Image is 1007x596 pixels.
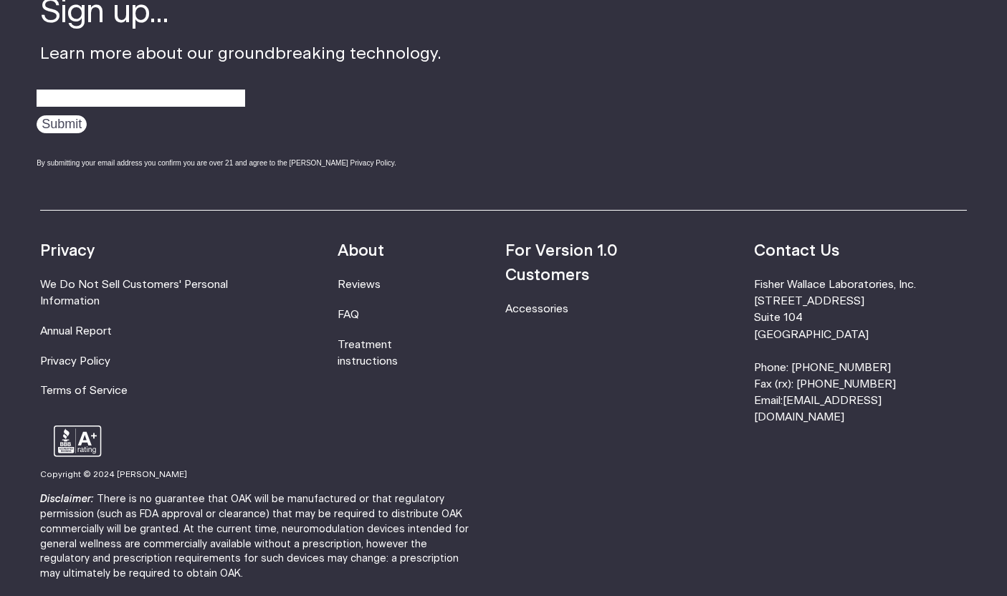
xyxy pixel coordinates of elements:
[40,471,187,479] small: Copyright © 2024 [PERSON_NAME]
[338,309,359,320] a: FAQ
[40,356,110,367] a: Privacy Policy
[338,340,398,367] a: Treatment instructions
[40,279,228,307] a: We Do Not Sell Customers' Personal Information
[754,395,882,423] a: [EMAIL_ADDRESS][DOMAIN_NAME]
[338,243,384,259] strong: About
[37,115,87,133] input: Submit
[40,385,128,396] a: Terms of Service
[754,277,967,426] li: Fisher Wallace Laboratories, Inc. [STREET_ADDRESS] Suite 104 [GEOGRAPHIC_DATA] Phone: [PHONE_NUMB...
[37,158,442,168] div: By submitting your email address you confirm you are over 21 and agree to the [PERSON_NAME] Priva...
[40,494,94,504] strong: Disclaimer:
[40,492,479,582] p: There is no guarantee that OAK will be manufactured or that regulatory permission (such as FDA ap...
[754,243,839,259] strong: Contact Us
[505,243,618,282] strong: For Version 1.0 Customers
[505,304,568,314] a: Accessories
[40,326,112,337] a: Annual Report
[40,243,95,259] strong: Privacy
[338,279,381,290] a: Reviews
